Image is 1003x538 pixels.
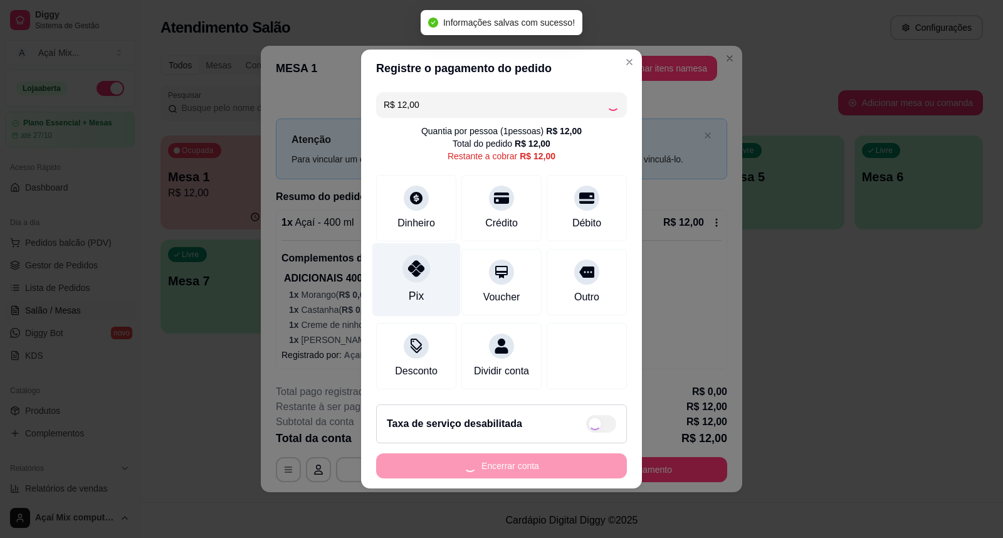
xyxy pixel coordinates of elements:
button: Close [619,52,639,72]
div: Loading [607,98,619,111]
div: R$ 12,00 [546,125,582,137]
div: Dividir conta [474,364,529,379]
div: Total do pedido [453,137,550,150]
div: Pix [409,288,424,304]
div: Outro [574,290,599,305]
div: R$ 12,00 [520,150,555,162]
span: check-circle [428,18,438,28]
span: Informações salvas com sucesso! [443,18,575,28]
div: Débito [572,216,601,231]
div: Desconto [395,364,438,379]
div: Voucher [483,290,520,305]
div: Crédito [485,216,518,231]
div: Restante a cobrar [448,150,555,162]
input: Ex.: hambúrguer de cordeiro [384,92,607,117]
h2: Taxa de serviço desabilitada [387,416,522,431]
div: Dinheiro [397,216,435,231]
div: Quantia por pessoa ( 1 pessoas) [421,125,582,137]
div: R$ 12,00 [515,137,550,150]
header: Registre o pagamento do pedido [361,50,642,87]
